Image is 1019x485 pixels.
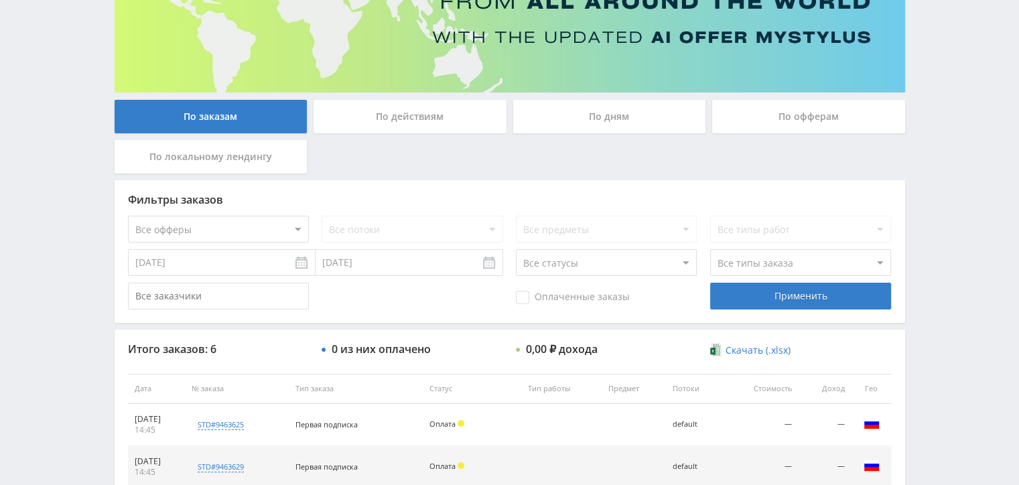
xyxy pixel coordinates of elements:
div: 0,00 ₽ дохода [526,343,598,355]
span: Оплаченные заказы [516,291,630,304]
td: — [724,404,799,446]
th: № заказа [185,374,289,404]
div: 14:45 [135,467,179,478]
div: default [673,420,718,429]
div: default [673,462,718,471]
div: 14:45 [135,425,179,435]
span: Скачать (.xlsx) [726,345,791,356]
td: — [799,404,851,446]
th: Дата [128,374,186,404]
div: По локальному лендингу [115,140,308,174]
div: По действиям [314,100,506,133]
img: rus.png [864,458,880,474]
span: Холд [458,462,464,469]
div: Фильтры заказов [128,194,892,206]
span: Оплата [429,461,456,471]
div: 0 из них оплачено [332,343,431,355]
div: std#9463625 [198,419,244,430]
th: Гео [852,374,892,404]
th: Доход [799,374,851,404]
span: Холд [458,420,464,427]
th: Потоки [666,374,724,404]
th: Стоимость [724,374,799,404]
img: xlsx [710,343,722,356]
div: Применить [710,283,891,309]
a: Скачать (.xlsx) [710,344,791,357]
th: Тип работы [521,374,602,404]
input: Все заказчики [128,283,309,309]
div: По заказам [115,100,308,133]
span: Первая подписка [295,419,358,429]
div: std#9463629 [198,462,244,472]
img: rus.png [864,415,880,431]
th: Статус [423,374,521,404]
span: Оплата [429,419,456,429]
th: Тип заказа [289,374,423,404]
div: [DATE] [135,414,179,425]
span: Первая подписка [295,462,358,472]
th: Предмет [602,374,666,404]
div: По дням [513,100,706,133]
div: Итого заказов: 6 [128,343,309,355]
div: [DATE] [135,456,179,467]
div: По офферам [712,100,905,133]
